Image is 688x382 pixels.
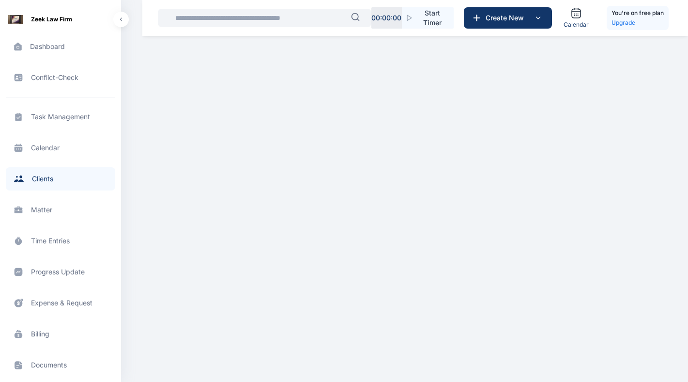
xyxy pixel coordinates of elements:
span: Create New [482,13,532,23]
span: Calendar [564,21,589,29]
a: dashboard [6,35,115,58]
p: 00 : 00 : 00 [371,13,401,23]
a: conflict-check [6,66,115,89]
a: documents [6,353,115,377]
a: expense & request [6,291,115,315]
a: progress update [6,260,115,284]
a: billing [6,322,115,346]
button: Create New [464,7,552,29]
a: task management [6,105,115,128]
button: Start Timer [402,7,454,29]
span: Zeek Law Firm [31,15,72,24]
h5: You're on free plan [612,8,664,18]
a: Calendar [560,3,593,32]
a: Upgrade [612,18,664,28]
a: clients [6,167,115,191]
a: time entries [6,229,115,253]
a: matter [6,198,115,222]
a: calendar [6,136,115,159]
span: Start Timer [419,8,446,28]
